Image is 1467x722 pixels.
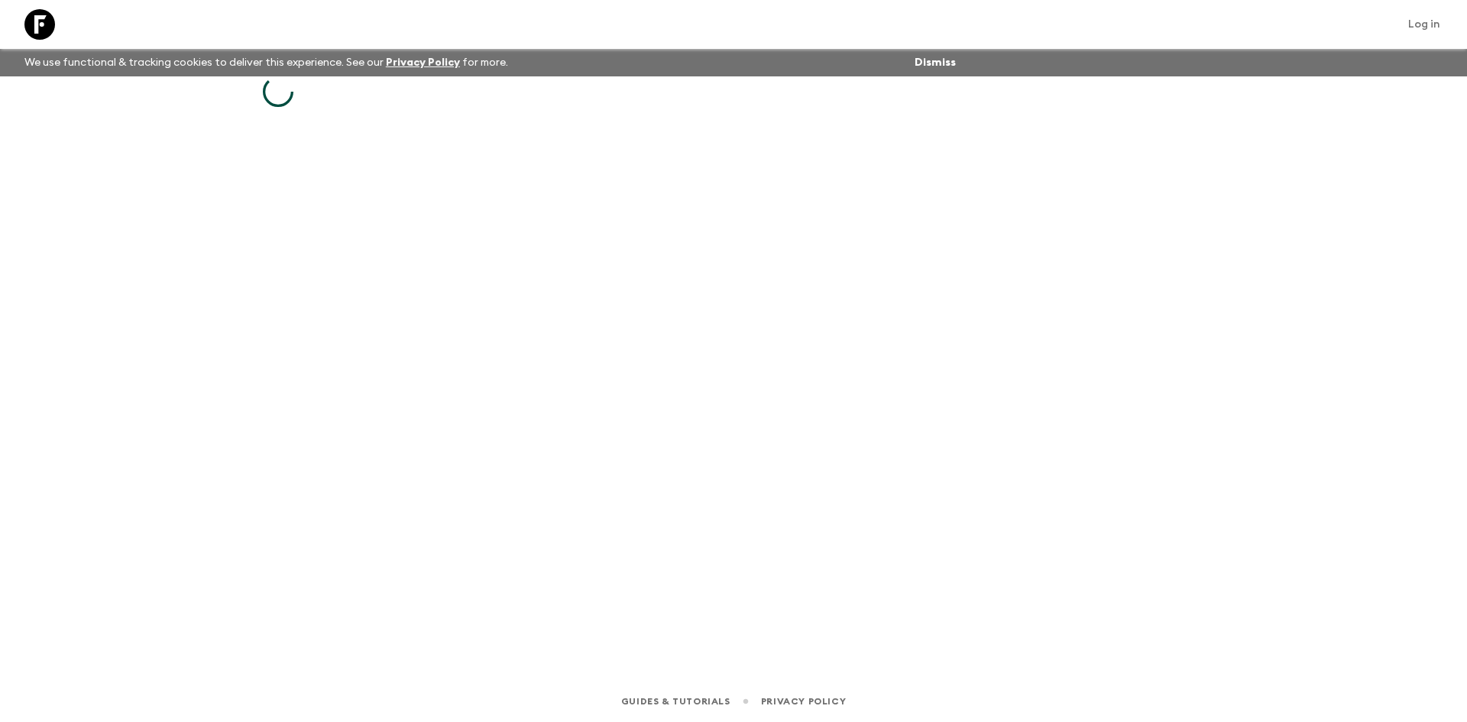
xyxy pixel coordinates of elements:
[18,49,514,76] p: We use functional & tracking cookies to deliver this experience. See our for more.
[1400,14,1449,35] a: Log in
[386,57,460,68] a: Privacy Policy
[911,52,960,73] button: Dismiss
[761,693,846,710] a: Privacy Policy
[621,693,730,710] a: Guides & Tutorials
